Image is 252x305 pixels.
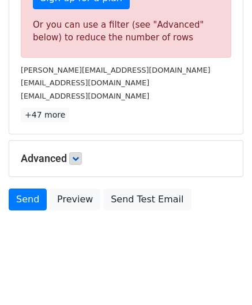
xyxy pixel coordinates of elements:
a: Preview [50,189,100,210]
small: [PERSON_NAME][EMAIL_ADDRESS][DOMAIN_NAME] [21,66,210,74]
a: Send [9,189,47,210]
a: Send Test Email [103,189,191,210]
h5: Advanced [21,152,231,165]
small: [EMAIL_ADDRESS][DOMAIN_NAME] [21,78,149,87]
div: Or you can use a filter (see "Advanced" below) to reduce the number of rows [33,18,219,44]
a: +47 more [21,108,69,122]
small: [EMAIL_ADDRESS][DOMAIN_NAME] [21,92,149,100]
